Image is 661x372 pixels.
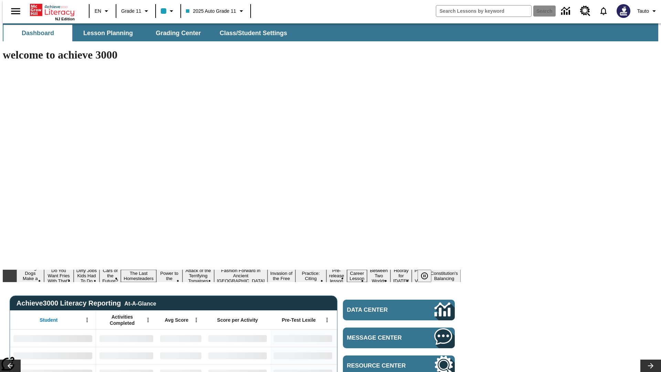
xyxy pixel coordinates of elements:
[326,267,347,285] button: Slide 11 Pre-release lesson
[428,265,461,287] button: Slide 16 The Constitution's Balancing Act
[30,3,75,17] a: Home
[3,25,72,41] button: Dashboard
[183,5,248,17] button: Class: 2025 Auto Grade 11, Select your class
[92,5,114,17] button: Language: EN, Select a language
[191,315,201,325] button: Open Menu
[436,6,531,17] input: search field
[267,265,295,287] button: Slide 9 The Invasion of the Free CD
[83,29,133,37] span: Lesson Planning
[156,265,182,287] button: Slide 6 Solar Power to the People
[347,334,414,341] span: Message Center
[124,299,156,307] div: At-A-Glance
[412,267,428,285] button: Slide 15 Point of View
[390,267,412,285] button: Slide 14 Hooray for Constitution Day!
[182,267,214,285] button: Slide 7 Attack of the Terrifying Tomatoes
[347,362,414,369] span: Resource Center
[40,317,57,323] span: Student
[157,330,205,347] div: No Data,
[121,8,141,15] span: Grade 11
[295,265,326,287] button: Slide 10 Mixed Practice: Citing Evidence
[322,315,332,325] button: Open Menu
[3,25,293,41] div: SubNavbar
[99,314,145,326] span: Activities Completed
[121,270,156,282] button: Slide 5 The Last Homesteaders
[343,328,455,348] a: Message Center
[6,1,26,21] button: Open side menu
[617,4,630,18] img: Avatar
[74,267,100,285] button: Slide 3 Dirty Jobs Kids Had To Do
[22,29,54,37] span: Dashboard
[3,23,658,41] div: SubNavbar
[612,2,634,20] button: Select a new avatar
[96,330,157,347] div: No Data,
[282,317,316,323] span: Pre-Test Lexile
[30,2,75,21] div: Home
[17,265,44,287] button: Slide 1 Diving Dogs Make a Splash
[347,307,411,313] span: Data Center
[637,8,649,15] span: Tauto
[214,25,293,41] button: Class/Student Settings
[118,5,153,17] button: Grade: Grade 11, Select a grade
[158,5,178,17] button: Class color is light blue. Change class color
[418,270,438,282] div: Pause
[157,347,205,364] div: No Data,
[44,267,74,285] button: Slide 2 Do You Want Fries With That?
[99,267,121,285] button: Slide 4 Cars of the Future?
[143,315,153,325] button: Open Menu
[640,360,661,372] button: Lesson carousel, Next
[214,267,267,285] button: Slide 8 Fashion Forward in Ancient Rome
[418,270,431,282] button: Pause
[576,2,595,20] a: Resource Center, Will open in new tab
[634,5,661,17] button: Profile/Settings
[95,8,101,15] span: EN
[82,315,92,325] button: Open Menu
[74,25,143,41] button: Lesson Planning
[186,8,236,15] span: 2025 Auto Grade 11
[96,347,157,364] div: No Data,
[55,17,75,21] span: NJ Edition
[144,25,213,41] button: Grading Center
[343,300,455,320] a: Data Center
[156,29,201,37] span: Grading Center
[220,29,287,37] span: Class/Student Settings
[217,317,258,323] span: Score per Activity
[557,2,576,21] a: Data Center
[347,270,367,282] button: Slide 12 Career Lesson
[595,2,612,20] a: Notifications
[367,267,390,285] button: Slide 13 Between Two Worlds
[17,299,156,307] span: Achieve3000 Literacy Reporting
[165,317,188,323] span: Avg Score
[3,49,461,61] h1: welcome to achieve 3000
